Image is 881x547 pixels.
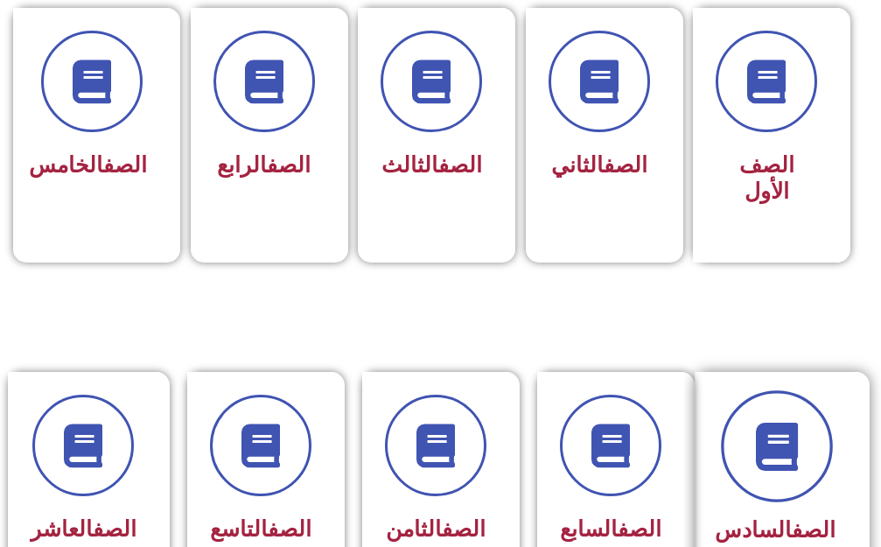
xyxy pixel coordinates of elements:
[217,152,311,178] span: الرابع
[103,152,147,178] a: الصف
[618,516,661,542] a: الصف
[93,516,136,542] a: الصف
[551,152,647,178] span: الثاني
[210,516,311,542] span: التاسع
[442,516,486,542] a: الصف
[267,152,311,178] a: الصف
[560,516,661,542] span: السابع
[438,152,482,178] a: الصف
[29,152,147,178] span: الخامس
[739,152,794,204] span: الصف الأول
[715,517,836,543] span: السادس
[31,516,136,542] span: العاشر
[381,152,482,178] span: الثالث
[604,152,647,178] a: الصف
[268,516,311,542] a: الصف
[386,516,486,542] span: الثامن
[792,517,836,543] a: الصف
